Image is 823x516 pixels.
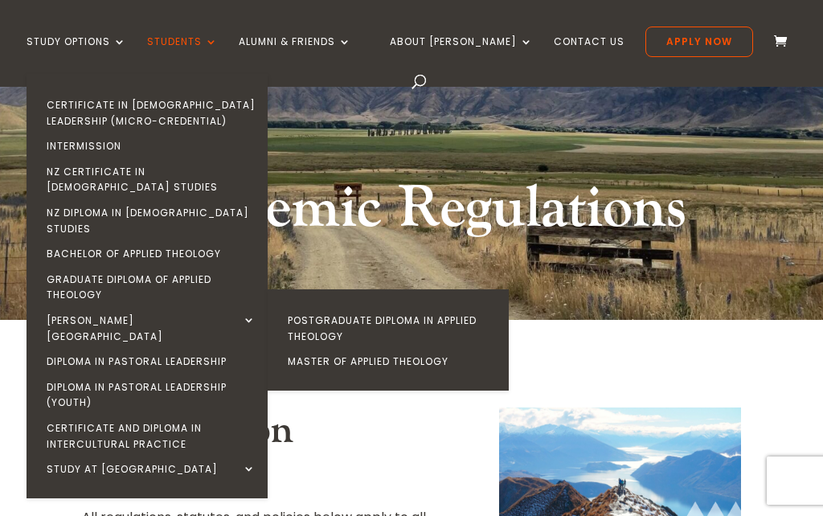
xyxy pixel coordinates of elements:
a: Diploma in Pastoral Leadership [31,349,272,375]
a: Apply Now [645,27,753,57]
a: Intermission [31,133,272,159]
a: Certificate and Diploma in Intercultural Practice [31,416,272,457]
a: Contact Us [554,36,624,74]
a: About [PERSON_NAME] [390,36,533,74]
a: NZ Diploma in [DEMOGRAPHIC_DATA] Studies [31,200,272,241]
a: Graduate Diploma of Applied Theology [31,267,272,308]
a: Certificate in [DEMOGRAPHIC_DATA] Leadership (Micro-credential) [31,92,272,133]
a: NZ Certificate in [DEMOGRAPHIC_DATA] Studies [31,159,272,200]
a: Bachelor of Applied Theology [31,241,272,267]
a: Students [147,36,218,74]
a: Diploma in Pastoral Leadership (Youth) [31,375,272,416]
a: [PERSON_NAME][GEOGRAPHIC_DATA] [31,308,272,349]
a: Postgraduate Diploma in Applied Theology [272,308,513,349]
a: Master of Applied Theology [272,349,513,375]
a: Alumni & Friends [239,36,351,74]
h1: Academic Regulations [110,171,713,255]
a: Study Options [27,36,126,74]
a: Study at [GEOGRAPHIC_DATA] [31,457,272,482]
